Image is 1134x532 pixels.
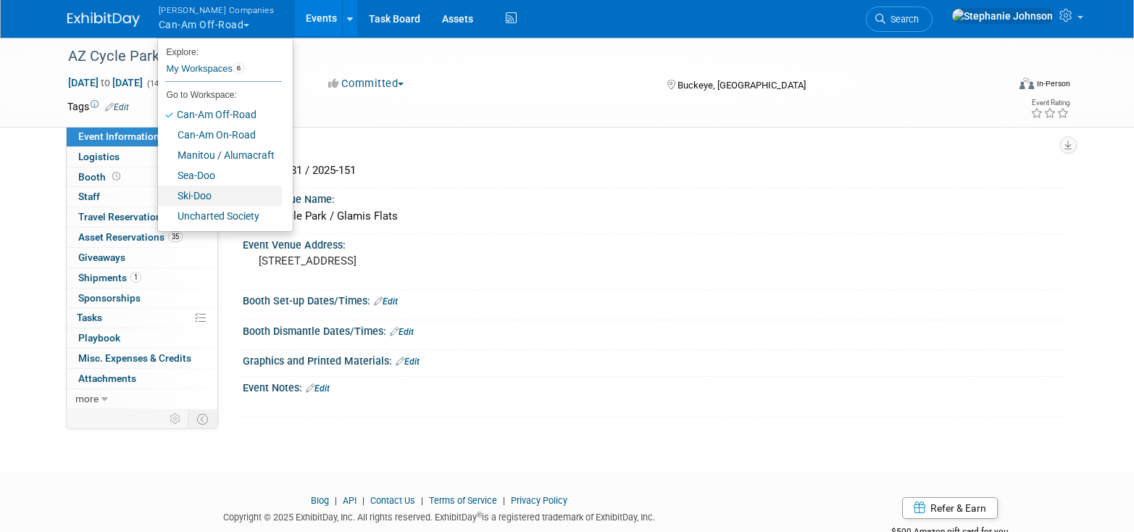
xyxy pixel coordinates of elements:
[158,145,282,165] a: Manitou / Alumacraft
[67,349,217,368] a: Misc. Expenses & Credits
[109,171,123,182] span: Booth not reserved yet
[678,80,806,91] span: Buckeye, [GEOGRAPHIC_DATA]
[168,231,183,242] span: 35
[158,43,282,57] li: Explore:
[243,234,1067,252] div: Event Venue Address:
[233,62,245,74] span: 6
[67,99,129,114] td: Tags
[163,410,188,428] td: Personalize Event Tab Strip
[78,292,141,304] span: Sponsorships
[78,272,141,283] span: Shipments
[67,228,217,247] a: Asset Reservations35
[67,12,140,27] img: ExhibitDay
[67,389,217,409] a: more
[323,76,409,91] button: Committed
[1020,78,1034,89] img: Format-Inperson.png
[359,495,368,506] span: |
[188,410,217,428] td: Toggle Event Tabs
[331,495,341,506] span: |
[259,254,570,267] pre: [STREET_ADDRESS]
[78,252,125,263] span: Giveaways
[158,186,282,206] a: Ski-Doo
[158,104,282,125] a: Can-Am Off-Road
[243,290,1067,309] div: Booth Set-up Dates/Times:
[922,75,1071,97] div: Event Format
[67,369,217,388] a: Attachments
[67,167,217,187] a: Booth
[158,86,282,104] li: Go to Workspace:
[158,125,282,145] a: Can-Am On-Road
[158,165,282,186] a: Sea-Doo
[130,272,141,283] span: 1
[78,231,183,243] span: Asset Reservations
[511,495,567,506] a: Privacy Policy
[67,268,217,288] a: Shipments1
[417,495,427,506] span: |
[370,495,415,506] a: Contact Us
[146,79,180,88] span: (14 days)
[77,312,102,323] span: Tasks
[243,143,1067,161] div: Quote #:
[499,495,509,506] span: |
[67,507,812,524] div: Copyright © 2025 ExhibitDay, Inc. All rights reserved. ExhibitDay is a registered trademark of Ex...
[1036,78,1070,89] div: In-Person
[78,191,100,202] span: Staff
[311,495,329,506] a: Blog
[63,43,985,70] div: AZ Cycle Park / Glamis
[254,205,1056,228] div: AZ Cycle Park / Glamis Flats
[78,130,159,142] span: Event Information
[105,102,129,112] a: Edit
[866,7,933,32] a: Search
[477,511,482,519] sup: ®
[78,151,120,162] span: Logistics
[67,248,217,267] a: Giveaways
[67,127,217,146] a: Event Information
[67,147,217,167] a: Logistics
[243,320,1067,339] div: Booth Dismantle Dates/Times:
[243,377,1067,396] div: Event Notes:
[951,8,1054,24] img: Stephanie Johnson
[158,206,282,226] a: Uncharted Society
[67,288,217,308] a: Sponsorships
[78,211,167,223] span: Travel Reservations
[1030,99,1070,107] div: Event Rating
[902,497,998,519] a: Refer & Earn
[374,296,398,307] a: Edit
[243,350,1067,369] div: Graphics and Printed Materials:
[254,159,1056,182] div: 2025-181 / 2025-151
[67,187,217,207] a: Staff
[78,373,136,384] span: Attachments
[165,57,282,81] a: My Workspaces6
[885,14,919,25] span: Search
[99,77,112,88] span: to
[429,495,497,506] a: Terms of Service
[343,495,357,506] a: API
[243,188,1067,207] div: Event Venue Name:
[78,352,191,364] span: Misc. Expenses & Credits
[78,332,120,344] span: Playbook
[67,207,217,227] a: Travel Reservations
[75,393,99,404] span: more
[306,383,330,394] a: Edit
[390,327,414,337] a: Edit
[396,357,420,367] a: Edit
[78,171,123,183] span: Booth
[159,2,275,17] span: [PERSON_NAME] Companies
[67,308,217,328] a: Tasks
[67,76,143,89] span: [DATE] [DATE]
[67,328,217,348] a: Playbook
